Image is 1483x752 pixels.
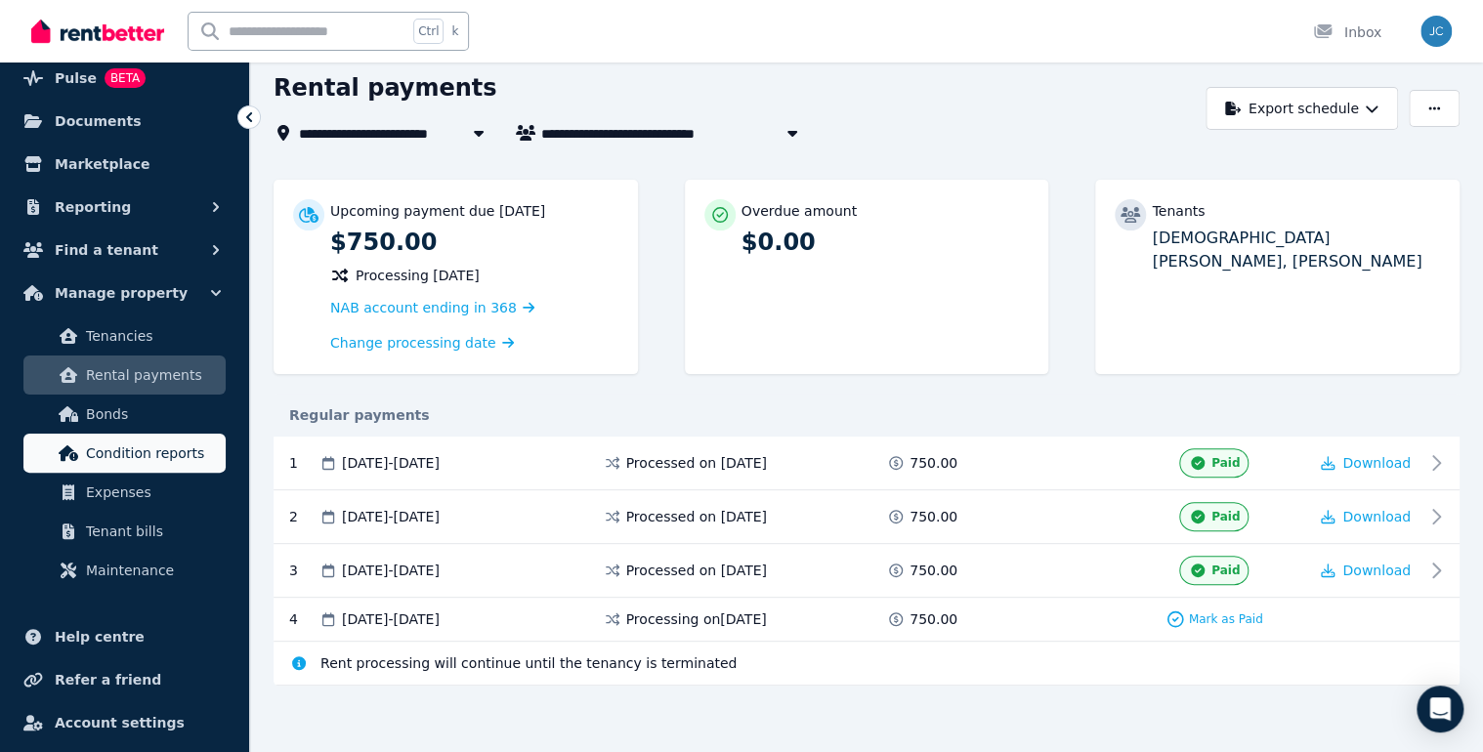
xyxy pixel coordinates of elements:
span: 750.00 [910,609,957,629]
button: Download [1321,561,1411,580]
span: Change processing date [330,333,496,353]
span: Account settings [55,711,185,734]
span: Rent processing will continue until the tenancy is terminated [320,653,737,673]
span: Download [1342,563,1411,578]
span: Tenancies [86,324,218,348]
span: Ctrl [413,19,444,44]
span: Refer a friend [55,668,161,691]
span: [DATE] - [DATE] [342,453,440,473]
p: [DEMOGRAPHIC_DATA][PERSON_NAME], [PERSON_NAME] [1152,227,1440,273]
span: NAB account ending in 368 [330,300,517,315]
span: Reporting [55,195,131,219]
img: Jodi Carne [1420,16,1452,47]
span: Help centre [55,625,145,648]
span: 750.00 [910,561,957,580]
a: Refer a friend [16,660,233,699]
span: 750.00 [910,453,957,473]
span: Bonds [86,402,218,426]
a: Help centre [16,617,233,656]
button: Download [1321,453,1411,473]
a: Documents [16,102,233,141]
span: [DATE] - [DATE] [342,609,440,629]
div: 3 [289,556,318,585]
button: Find a tenant [16,230,233,270]
div: Open Intercom Messenger [1417,686,1463,732]
a: Marketplace [16,145,233,184]
span: Paid [1211,455,1240,471]
a: Change processing date [330,333,514,353]
span: 750.00 [910,507,957,526]
a: Rental payments [23,355,226,395]
span: Processing [DATE] [356,266,480,285]
span: Paid [1211,563,1240,578]
div: 2 [289,502,318,531]
span: Processed on [DATE] [626,507,767,526]
span: [DATE] - [DATE] [342,561,440,580]
img: RentBetter [31,17,164,46]
span: Tenant bills [86,520,218,543]
span: Processed on [DATE] [626,561,767,580]
span: Maintenance [86,559,218,582]
a: Tenant bills [23,512,226,551]
div: Regular payments [274,405,1460,425]
span: Manage property [55,281,188,305]
button: Download [1321,507,1411,526]
a: Condition reports [23,434,226,473]
span: Documents [55,109,142,133]
span: Processed on [DATE] [626,453,767,473]
button: Export schedule [1206,87,1398,130]
span: Processing on [DATE] [626,609,767,629]
p: Tenants [1152,201,1205,221]
span: [DATE] - [DATE] [342,507,440,526]
a: Expenses [23,473,226,512]
h1: Rental payments [274,72,497,104]
a: Bonds [23,395,226,434]
span: Download [1342,455,1411,471]
span: Mark as Paid [1189,611,1263,627]
span: Expenses [86,480,218,504]
button: Manage property [16,273,233,313]
p: Upcoming payment due [DATE] [330,201,545,221]
span: Pulse [55,66,97,90]
div: Inbox [1313,22,1381,42]
span: Condition reports [86,441,218,465]
span: Marketplace [55,152,149,176]
a: PulseBETA [16,59,233,98]
span: Download [1342,509,1411,524]
a: Tenancies [23,316,226,355]
span: Find a tenant [55,238,158,262]
span: Paid [1211,509,1240,524]
span: k [451,23,458,39]
div: 1 [289,448,318,478]
span: BETA [105,68,146,88]
a: Maintenance [23,551,226,590]
button: Reporting [16,188,233,227]
span: Rental payments [86,363,218,387]
div: 4 [289,609,318,629]
a: Account settings [16,703,233,742]
p: $750.00 [330,227,618,258]
p: $0.00 [741,227,1030,258]
p: Overdue amount [741,201,857,221]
